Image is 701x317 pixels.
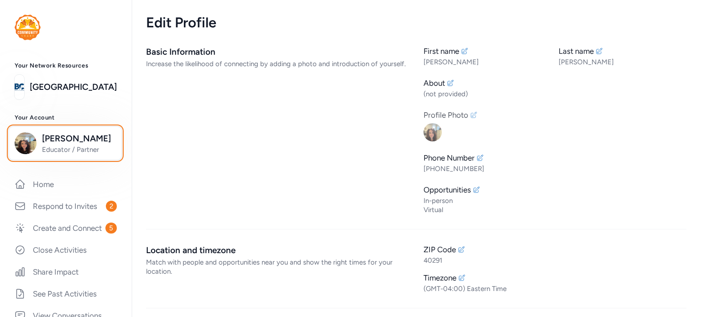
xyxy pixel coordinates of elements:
[15,15,41,40] img: logo
[146,244,409,257] div: Location and timezone
[424,184,471,195] div: Opportunities
[7,240,124,260] a: Close Activities
[105,223,117,234] span: 5
[146,258,409,276] div: Match with people and opportunities near you and show the right times for your location.
[7,196,124,216] a: Respond to Invites2
[424,123,442,141] img: Avatar
[424,244,456,255] div: ZIP Code
[30,81,117,94] a: [GEOGRAPHIC_DATA]
[424,284,686,293] div: (GMT-04:00) Eastern Time
[106,201,117,212] span: 2
[7,174,124,194] a: Home
[424,109,468,120] div: Profile Photo
[42,145,116,154] span: Educator / Partner
[424,89,686,99] div: (not provided)
[424,152,475,163] div: Phone Number
[146,59,409,68] div: Increase the likelihood of connecting by adding a photo and introduction of yourself.
[424,205,686,214] div: Virtual
[424,57,551,67] div: [PERSON_NAME]
[424,196,686,205] div: In-person
[7,262,124,282] a: Share Impact
[146,15,686,31] div: Edit Profile
[15,114,117,121] h3: Your Account
[15,77,24,97] img: logo
[559,57,686,67] div: [PERSON_NAME]
[424,256,686,265] div: 40291
[7,218,124,238] a: Create and Connect5
[146,46,409,58] div: Basic Information
[424,78,445,88] div: About
[15,62,117,69] h3: Your Network Resources
[7,284,124,304] a: See Past Activities
[559,46,594,57] div: Last name
[42,132,116,145] span: [PERSON_NAME]
[424,46,459,57] div: First name
[424,164,686,173] div: [PHONE_NUMBER]
[9,126,122,160] button: [PERSON_NAME]Educator / Partner
[424,272,456,283] div: Timezone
